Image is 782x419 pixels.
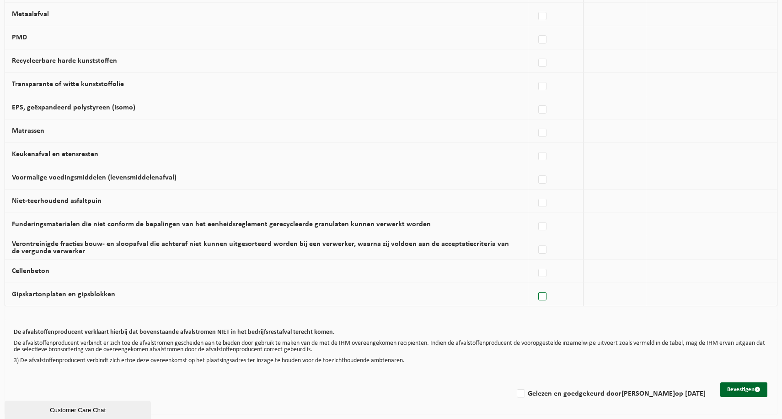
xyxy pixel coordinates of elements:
[5,399,153,419] iframe: chat widget
[12,197,102,205] label: Niet-teerhoudend asfaltpuin
[12,104,135,111] label: EPS, geëxpandeerd polystyreen (isomo)
[621,390,675,397] strong: [PERSON_NAME]
[12,174,177,181] label: Voormalige voedingsmiddelen (levensmiddelenafval)
[14,329,335,336] b: De afvalstoffenproducent verklaart hierbij dat bovenstaande afvalstromen NIET in het bedrijfsrest...
[14,358,768,364] p: 3) De afvalstoffenproducent verbindt zich ertoe deze overeenkomst op het plaatsingsadres ter inza...
[12,11,49,18] label: Metaalafval
[12,127,44,135] label: Matrassen
[12,151,98,158] label: Keukenafval en etensresten
[12,81,124,88] label: Transparante of witte kunststoffolie
[12,267,49,275] label: Cellenbeton
[515,387,706,401] label: Gelezen en goedgekeurd door op [DATE]
[720,382,767,397] button: Bevestigen
[12,34,27,41] label: PMD
[12,57,117,65] label: Recycleerbare harde kunststoffen
[12,240,509,255] label: Verontreinigde fracties bouw- en sloopafval die achteraf niet kunnen uitgesorteerd worden bij een...
[12,291,115,298] label: Gipskartonplaten en gipsblokken
[14,340,768,353] p: De afvalstoffenproducent verbindt er zich toe de afvalstromen gescheiden aan te bieden door gebru...
[12,221,431,228] label: Funderingsmaterialen die niet conform de bepalingen van het eenheidsreglement gerecycleerde granu...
